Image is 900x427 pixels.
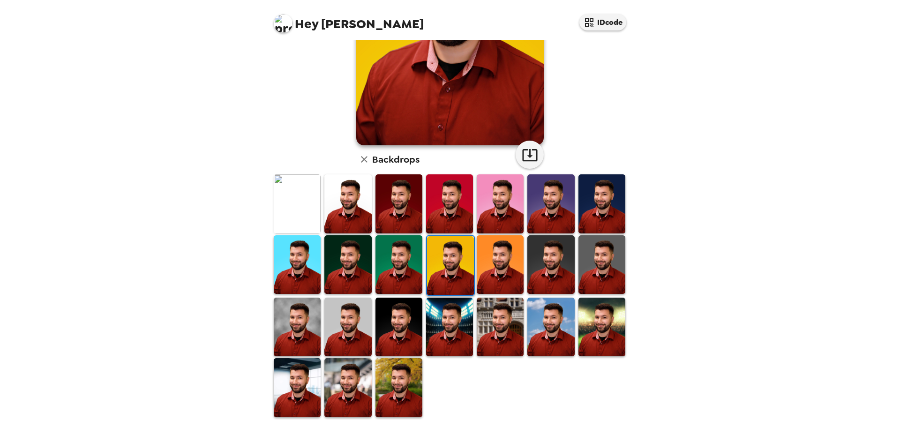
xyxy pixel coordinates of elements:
button: IDcode [579,14,626,30]
span: [PERSON_NAME] [274,9,424,30]
img: Original [274,174,321,233]
span: Hey [295,15,318,32]
h6: Backdrops [372,152,420,167]
img: profile pic [274,14,292,33]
